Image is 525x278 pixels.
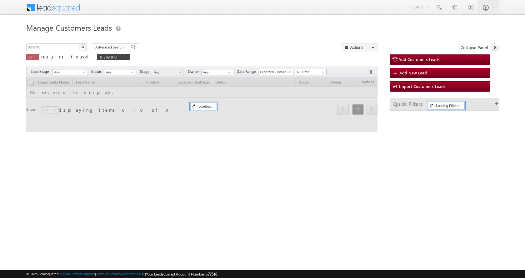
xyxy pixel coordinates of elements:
span: © 2025 LeadSquared | | | | | [26,271,217,277]
a: Acceptable Use [121,272,145,276]
a: Terms of Service [96,272,120,276]
span: 77516 [208,272,217,276]
span: Add New Lead [399,70,427,75]
span: Collapse Panel [461,45,488,50]
span: Date Range [237,69,258,74]
a: Any [52,69,87,75]
a: Any [104,69,136,75]
a: About [60,272,69,276]
a: Show All Items [225,69,232,76]
span: Status [91,69,104,74]
span: Any [152,69,182,75]
input: Type to Search [201,69,233,75]
div: Loading... [190,103,217,110]
span: Import Customers Leads [399,83,446,89]
a: All Time [295,69,327,75]
span: Your Leadsquared Account Number is [146,272,217,276]
span: 935990 [100,54,121,59]
img: Search [81,45,84,48]
a: Expected Closure Date [258,69,293,75]
span: results found [41,54,90,59]
span: 0 [29,54,36,59]
div: Loading Filters... [428,102,465,109]
span: Any [52,69,85,75]
button: Actions [342,43,377,51]
span: All Time [295,69,325,75]
a: Contact Support [70,272,95,276]
span: Expected Closure Date [258,69,291,75]
span: Owner [188,69,201,74]
span: Manage Customers Leads [26,23,112,33]
span: Advanced Search [95,44,126,50]
span: Lead Stage [31,69,51,74]
span: Stage [140,69,152,74]
a: Any [152,69,184,75]
span: Any [104,69,134,75]
span: Add Customers Leads [398,57,440,62]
